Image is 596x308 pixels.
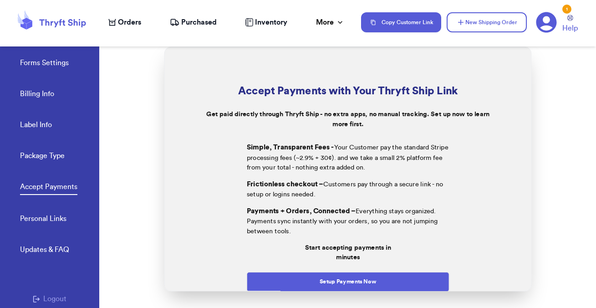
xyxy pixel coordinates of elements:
[181,17,217,28] span: Purchased
[361,12,441,32] button: Copy Customer Link
[20,88,54,101] a: Billing Info
[246,142,449,172] p: Your Customer pay the standard Stripe processing fees (~2.9% + 30¢). and we take a small 2% platf...
[316,17,345,28] div: More
[246,272,449,291] button: Setup Payments Now
[562,23,578,34] span: Help
[20,244,69,257] a: Updates & FAQ
[188,83,508,99] h2: Accept Payments with Your Thryft Ship Link
[447,12,527,32] button: New Shipping Order
[20,57,69,70] a: Forms Settings
[246,207,355,214] span: Payments + Orders, Connected –
[245,17,287,28] a: Inventory
[108,17,141,28] a: Orders
[20,213,66,226] a: Personal Links
[562,5,571,14] div: 1
[246,179,449,199] p: Customers pay through a secure link - no setup or logins needed.
[562,15,578,34] a: Help
[188,109,508,129] p: Get paid directly through Thryft Ship - no extra apps, no manual tracking. Set up now to learn mo...
[170,17,217,28] a: Purchased
[33,293,66,304] button: Logout
[255,17,287,28] span: Inventory
[20,181,77,195] a: Accept Payments
[536,12,557,33] a: 1
[20,244,69,255] div: Updates & FAQ
[118,17,141,28] span: Orders
[246,242,449,262] div: Start accepting payments in minutes
[246,205,449,236] p: Everything stays organized. Payments sync instantly with your orders, so you are not jumping betw...
[20,119,52,132] a: Label Info
[246,180,323,187] span: Frictionless checkout –
[246,144,334,150] span: Simple, Transparent Fees -
[20,150,65,163] a: Package Type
